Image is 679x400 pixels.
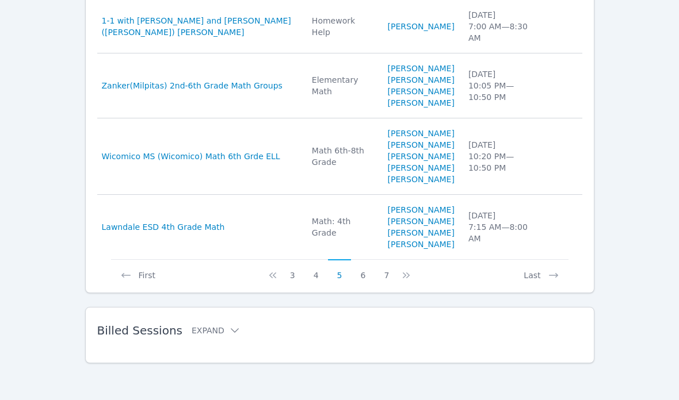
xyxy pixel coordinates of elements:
a: [PERSON_NAME] [388,204,455,216]
div: [DATE] 10:05 PM — 10:50 PM [468,68,532,103]
a: Lawndale ESD 4th Grade Math [102,221,225,233]
a: Zanker(Milpitas) 2nd-6th Grade Math Groups [102,80,283,91]
div: [DATE] 10:20 PM — 10:50 PM [468,139,532,174]
button: First [111,259,165,281]
div: Math: 4th Grade [312,216,374,239]
button: 3 [281,259,304,281]
a: [PERSON_NAME] [388,162,455,174]
a: Wicomico MS (Wicomico) Math 6th Grde ELL [102,151,280,162]
a: [PERSON_NAME] [388,227,455,239]
a: [PERSON_NAME] [388,151,455,162]
tr: Lawndale ESD 4th Grade MathMath: 4th Grade[PERSON_NAME][PERSON_NAME][PERSON_NAME][PERSON_NAME][DA... [97,195,582,259]
button: 6 [351,259,375,281]
a: [PERSON_NAME] [388,74,455,86]
div: Homework Help [312,15,374,38]
a: 1-1 with [PERSON_NAME] and [PERSON_NAME] ([PERSON_NAME]) [PERSON_NAME] [102,15,298,38]
a: [PERSON_NAME] [388,239,455,250]
a: [PERSON_NAME] [388,21,455,32]
button: 7 [375,259,398,281]
a: [PERSON_NAME] [388,139,455,151]
a: [PERSON_NAME] [388,97,455,109]
div: Elementary Math [312,74,374,97]
a: [PERSON_NAME] [388,216,455,227]
button: 5 [328,259,352,281]
button: Expand [192,325,241,336]
button: 4 [304,259,328,281]
span: Billed Sessions [97,324,182,337]
div: [DATE] 7:15 AM — 8:00 AM [468,210,532,244]
a: [PERSON_NAME] [388,86,455,97]
a: [PERSON_NAME] [388,128,455,139]
button: Last [514,259,568,281]
a: [PERSON_NAME] [388,63,455,74]
div: Math 6th-8th Grade [312,145,374,168]
a: [PERSON_NAME] [388,174,455,185]
tr: Zanker(Milpitas) 2nd-6th Grade Math GroupsElementary Math[PERSON_NAME][PERSON_NAME][PERSON_NAME][... [97,53,582,118]
tr: Wicomico MS (Wicomico) Math 6th Grde ELLMath 6th-8th Grade[PERSON_NAME][PERSON_NAME][PERSON_NAME]... [97,118,582,195]
div: [DATE] 7:00 AM — 8:30 AM [468,9,532,44]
